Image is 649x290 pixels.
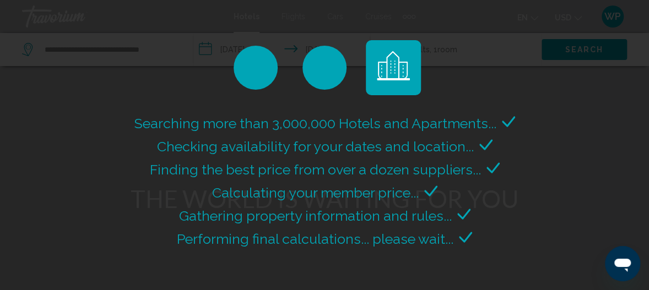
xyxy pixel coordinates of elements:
[212,184,419,201] span: Calculating your member price...
[179,207,452,224] span: Gathering property information and rules...
[134,115,496,132] span: Searching more than 3,000,000 Hotels and Apartments...
[177,231,453,247] span: Performing final calculations... please wait...
[150,161,481,178] span: Finding the best price from over a dozen suppliers...
[605,246,640,281] iframe: Button to launch messaging window
[157,138,474,155] span: Checking availability for your dates and location...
